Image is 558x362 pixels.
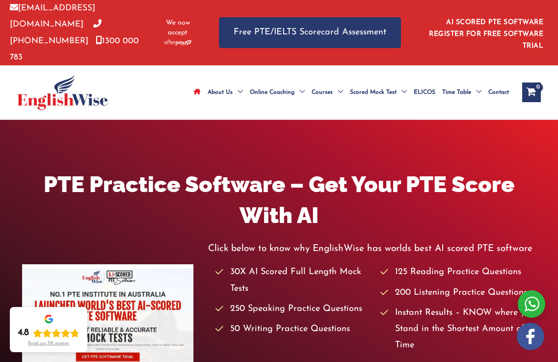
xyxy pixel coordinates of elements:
a: About UsMenu Toggle [204,75,246,110]
li: Instant Results – KNOW where you Stand in the Shortest Amount of Time [380,305,536,354]
a: ELICOS [410,75,439,110]
a: AI SCORED PTE SOFTWARE REGISTER FOR FREE SOFTWARE TRIAL [429,19,543,50]
a: Contact [485,75,512,110]
li: 30X AI Scored Full Length Mock Tests [215,264,371,297]
aside: Header Widget 1 [421,11,548,55]
span: ELICOS [414,75,435,110]
li: 200 Listening Practice Questions [380,285,536,301]
li: 250 Speaking Practice Questions [215,301,371,317]
a: Time TableMenu Toggle [439,75,485,110]
span: We now accept [161,18,194,38]
span: Menu Toggle [233,75,243,110]
span: Scored Mock Test [350,75,397,110]
span: Contact [488,75,509,110]
img: cropped-ew-logo [17,75,108,110]
span: Courses [312,75,333,110]
li: 125 Reading Practice Questions [380,264,536,280]
a: 1300 000 783 [10,37,139,61]
a: Free PTE/IELTS Scorecard Assessment [219,17,401,48]
div: Rating: 4.8 out of 5 [18,327,80,339]
a: [EMAIL_ADDRESS][DOMAIN_NAME] [10,4,95,28]
div: 4.8 [18,327,29,339]
a: CoursesMenu Toggle [308,75,346,110]
p: Click below to know why EnglishWise has worlds best AI scored PTE software [208,241,535,257]
span: About Us [208,75,233,110]
span: Online Coaching [250,75,294,110]
img: Afterpay-Logo [164,40,191,45]
span: Menu Toggle [471,75,481,110]
div: Read our 718 reviews [28,341,69,346]
span: Menu Toggle [333,75,343,110]
span: Time Table [442,75,471,110]
nav: Site Navigation: Main Menu [190,75,512,110]
a: Scored Mock TestMenu Toggle [346,75,410,110]
span: Menu Toggle [294,75,305,110]
img: white-facebook.png [517,323,544,350]
a: View Shopping Cart, empty [522,83,541,102]
a: [PHONE_NUMBER] [10,20,102,45]
h1: PTE Practice Software – Get Your PTE Score With AI [22,169,535,231]
a: Online CoachingMenu Toggle [246,75,308,110]
li: 50 Writing Practice Questions [215,321,371,337]
span: Menu Toggle [397,75,407,110]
